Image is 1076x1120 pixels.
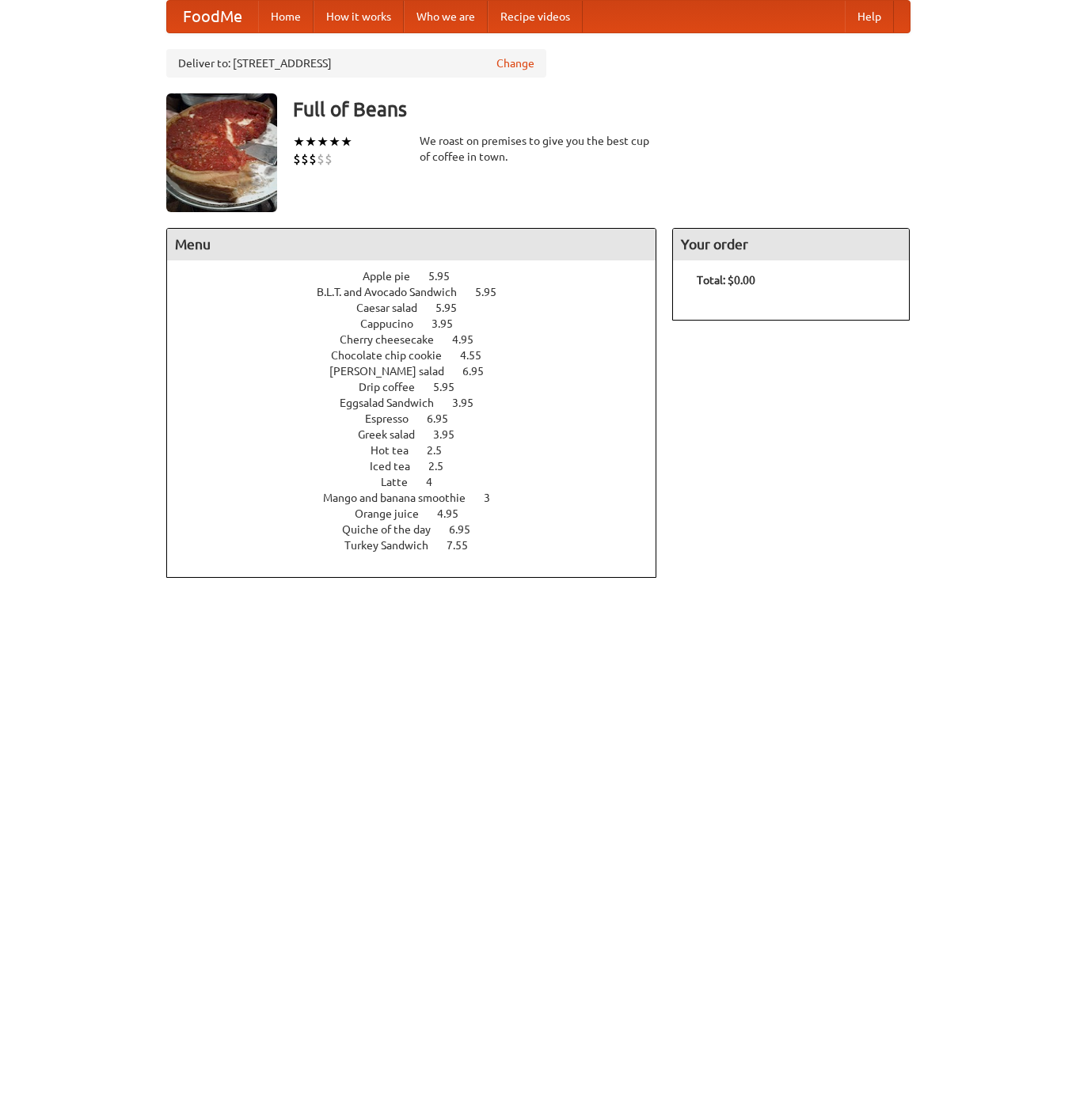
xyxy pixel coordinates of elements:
span: Turkey Sandwich [344,539,444,552]
a: Iced tea 2.5 [370,460,473,473]
a: Turkey Sandwich 7.55 [344,539,497,552]
b: Total: $0.00 [697,274,755,287]
li: $ [309,150,317,168]
div: Deliver to: [STREET_ADDRESS] [166,49,546,78]
a: Orange juice 4.95 [355,507,488,520]
a: How it works [314,1,404,32]
span: Greek salad [358,428,431,441]
a: Caesar salad 5.95 [356,302,486,314]
span: B.L.T. and Avocado Sandwich [317,286,473,298]
span: [PERSON_NAME] salad [329,365,460,378]
span: 2.5 [427,444,458,457]
li: $ [317,150,325,168]
li: ★ [340,133,352,150]
a: Help [845,1,894,32]
span: 3.95 [452,397,489,409]
li: $ [301,150,309,168]
span: 5.95 [433,381,470,393]
span: 4 [426,476,448,488]
span: Eggsalad Sandwich [340,397,450,409]
a: Drip coffee 5.95 [359,381,484,393]
div: We roast on premises to give you the best cup of coffee in town. [420,133,657,165]
span: 5.95 [475,286,512,298]
span: 6.95 [427,412,464,425]
li: ★ [305,133,317,150]
span: 7.55 [447,539,484,552]
span: Cherry cheesecake [340,333,450,346]
a: Chocolate chip cookie 4.55 [331,349,511,362]
span: Cappucino [360,317,429,330]
li: ★ [293,133,305,150]
span: 6.95 [462,365,500,378]
li: $ [293,150,301,168]
span: Hot tea [371,444,424,457]
a: Cappucino 3.95 [360,317,482,330]
span: Chocolate chip cookie [331,349,458,362]
li: ★ [329,133,340,150]
a: Espresso 6.95 [365,412,477,425]
a: Change [496,55,534,71]
span: 3 [484,492,506,504]
span: 4.95 [452,333,489,346]
a: Apple pie 5.95 [363,270,479,283]
li: ★ [317,133,329,150]
span: Orange juice [355,507,435,520]
a: [PERSON_NAME] salad 6.95 [329,365,513,378]
a: Recipe videos [488,1,583,32]
a: FoodMe [167,1,258,32]
span: 5.95 [428,270,466,283]
h4: Your order [673,229,909,260]
span: 4.55 [460,349,497,362]
a: Latte 4 [381,476,462,488]
a: Quiche of the day 6.95 [342,523,500,536]
a: Cherry cheesecake 4.95 [340,333,503,346]
span: Iced tea [370,460,426,473]
span: Mango and banana smoothie [323,492,481,504]
h4: Menu [167,229,656,260]
a: Home [258,1,314,32]
span: 2.5 [428,460,459,473]
span: 3.95 [433,428,470,441]
span: 5.95 [435,302,473,314]
span: Drip coffee [359,381,431,393]
a: B.L.T. and Avocado Sandwich 5.95 [317,286,526,298]
span: Apple pie [363,270,426,283]
a: Who we are [404,1,488,32]
img: angular.jpg [166,93,277,212]
span: Latte [381,476,424,488]
span: Caesar salad [356,302,433,314]
a: Mango and banana smoothie 3 [323,492,519,504]
span: Espresso [365,412,424,425]
a: Eggsalad Sandwich 3.95 [340,397,503,409]
span: 6.95 [449,523,486,536]
a: Greek salad 3.95 [358,428,484,441]
a: Hot tea 2.5 [371,444,471,457]
span: 3.95 [432,317,469,330]
span: 4.95 [437,507,474,520]
li: $ [325,150,333,168]
span: Quiche of the day [342,523,447,536]
h3: Full of Beans [293,93,911,125]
